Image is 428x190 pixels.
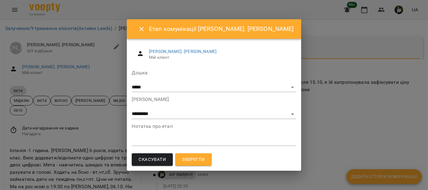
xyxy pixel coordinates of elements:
[149,24,294,34] h6: Етап комунікації [PERSON_NAME]. [PERSON_NAME]
[175,153,211,166] button: Зберегти
[182,156,205,164] span: Зберегти
[132,97,296,102] label: [PERSON_NAME]
[149,49,217,54] a: [PERSON_NAME]. [PERSON_NAME]
[138,156,166,164] span: Скасувати
[132,124,296,129] label: Нотатка про етап
[132,153,173,166] button: Скасувати
[149,54,291,61] span: Мій клієнт
[134,22,149,36] button: Close
[132,70,296,75] label: Дошка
